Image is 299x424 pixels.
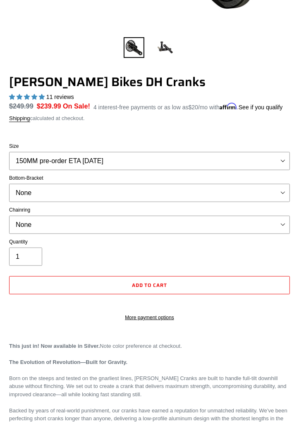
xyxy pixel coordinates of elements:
h1: [PERSON_NAME] Bikes DH Cranks [9,75,290,89]
strong: The Evolution of Revolution—Built for Gravity. [9,359,127,365]
span: $20 [189,104,198,111]
label: Quantity [9,238,290,246]
img: Load image into Gallery viewer, Canfield Bikes DH Cranks [155,37,175,58]
a: Shipping [9,115,30,122]
span: Affirm [220,103,237,110]
p: Note color preference at checkout. [9,342,290,350]
div: calculated at checkout. [9,114,290,123]
label: Chainring [9,206,290,214]
button: Add to cart [9,276,290,294]
span: On Sale! [63,101,90,111]
span: 4.91 stars [9,94,46,100]
strong: This just in! Now available in Silver. [9,343,100,349]
a: More payment options [9,314,290,321]
a: See if you qualify - Learn more about Affirm Financing (opens in modal) [239,104,283,111]
s: $249.99 [9,102,33,110]
span: Add to cart [132,281,167,289]
p: Born on the steeps and tested on the gnarliest lines, [PERSON_NAME] Cranks are built to handle fu... [9,358,290,399]
p: 4 interest-free payments or as low as /mo with . [93,101,283,112]
label: Size [9,142,290,150]
img: Load image into Gallery viewer, Canfield Bikes DH Cranks [124,37,144,58]
span: $239.99 [37,102,61,110]
span: 11 reviews [46,94,74,100]
label: Bottom-Bracket [9,174,290,182]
